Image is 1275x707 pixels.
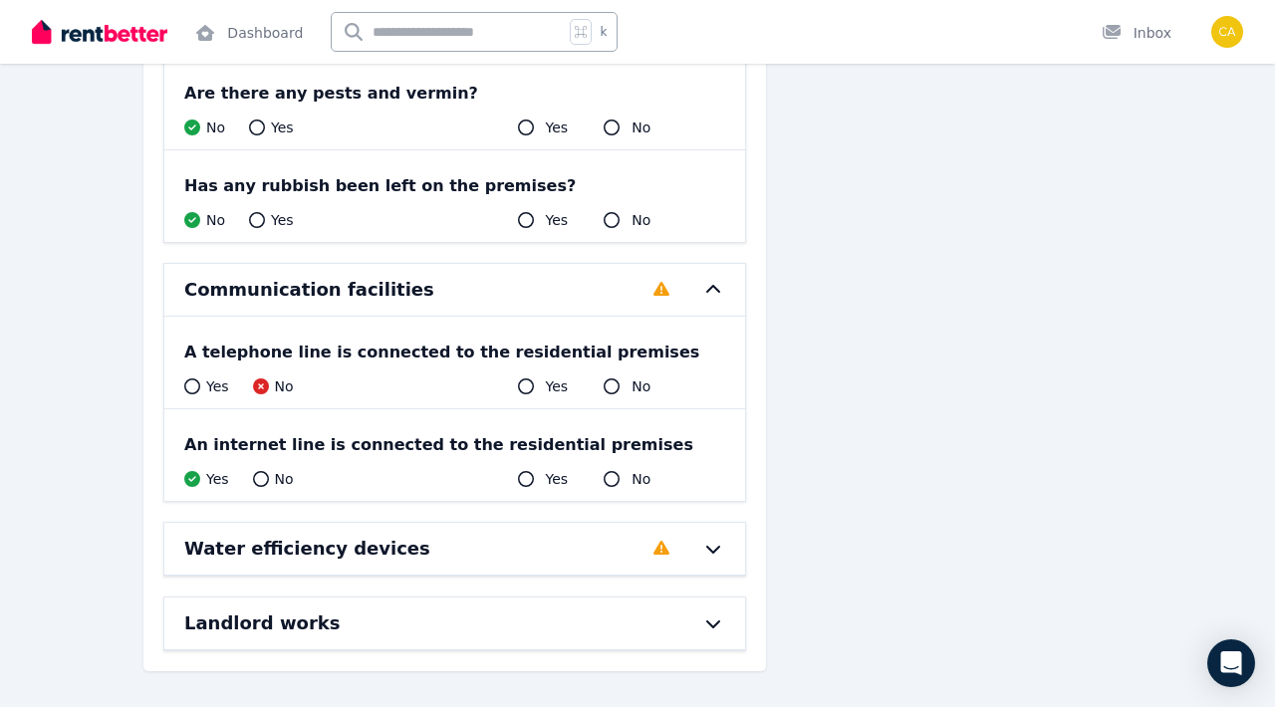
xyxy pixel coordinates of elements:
[184,609,340,637] h6: Landlord works
[271,210,294,230] span: Yes
[206,376,229,396] span: Yes
[546,469,569,489] span: Yes
[271,118,294,137] span: Yes
[546,376,569,396] span: Yes
[206,210,225,230] span: No
[275,469,294,489] span: No
[184,433,725,457] div: An internet line is connected to the residential premises
[32,17,167,47] img: RentBetter
[546,118,569,137] span: Yes
[184,276,434,304] h6: Communication facilities
[1211,16,1243,48] img: Catalina Perez
[1207,639,1255,687] div: Open Intercom Messenger
[184,174,725,198] div: Has any rubbish been left on the premises?
[206,118,225,137] span: No
[632,118,650,137] span: No
[184,82,725,106] div: Are there any pests and vermin?
[1102,23,1171,43] div: Inbox
[632,469,650,489] span: No
[600,24,607,40] span: k
[206,469,229,489] span: Yes
[275,376,294,396] span: No
[632,210,650,230] span: No
[632,376,650,396] span: No
[546,210,569,230] span: Yes
[184,535,430,563] h6: Water efficiency devices
[184,341,725,364] div: A telephone line is connected to the residential premises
